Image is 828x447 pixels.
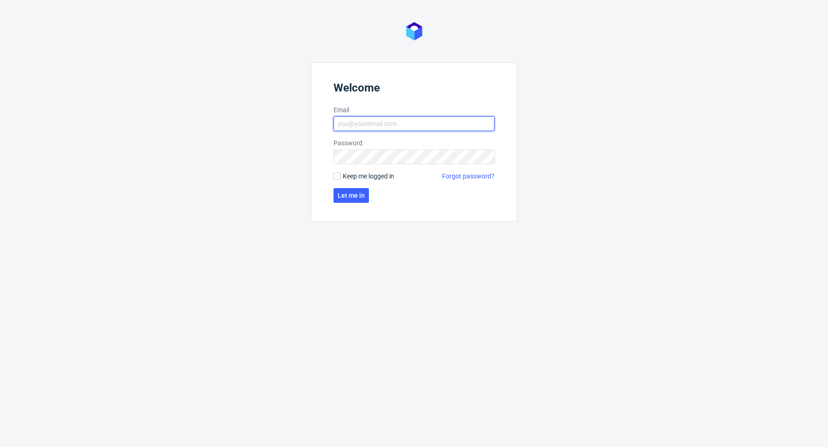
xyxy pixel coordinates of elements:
[442,172,494,181] a: Forgot password?
[333,116,494,131] input: you@youremail.com
[333,188,369,203] button: Let me in
[333,138,494,148] label: Password
[343,172,394,181] span: Keep me logged in
[333,105,494,115] label: Email
[333,81,494,98] header: Welcome
[338,192,365,199] span: Let me in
